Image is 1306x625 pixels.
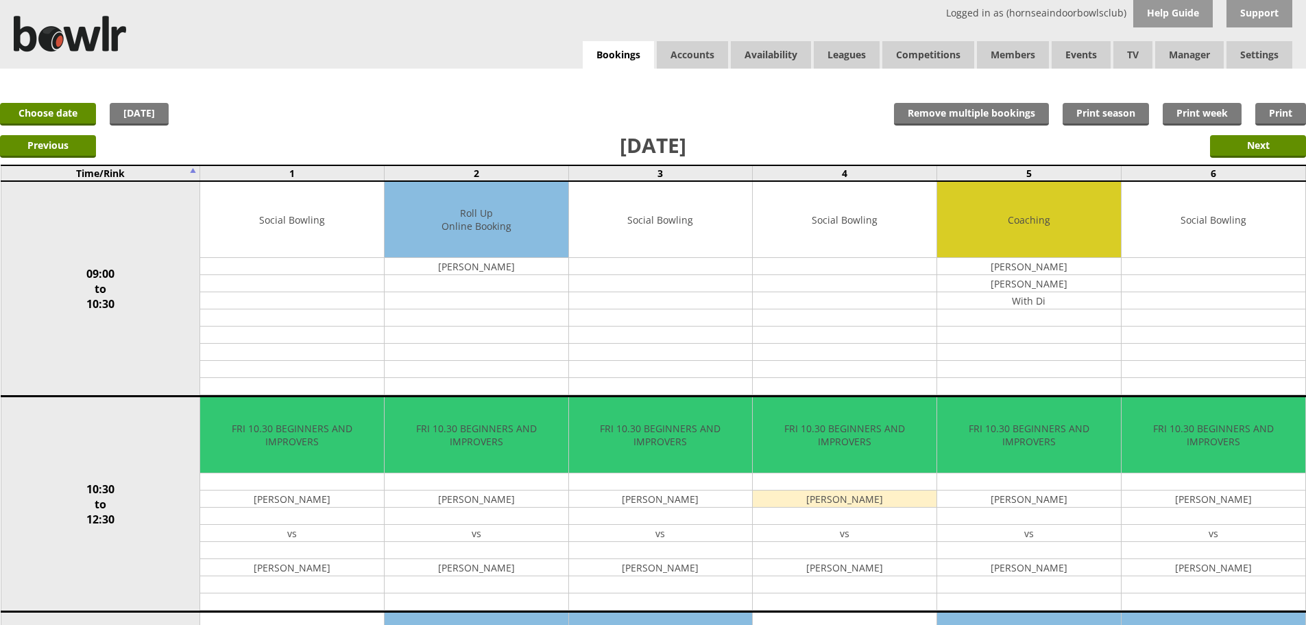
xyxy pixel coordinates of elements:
[657,41,728,69] span: Accounts
[1155,41,1224,69] span: Manager
[569,491,753,508] td: [PERSON_NAME]
[1210,135,1306,158] input: Next
[1052,41,1111,69] a: Events
[583,41,654,69] a: Bookings
[1226,41,1292,69] span: Settings
[385,559,568,576] td: [PERSON_NAME]
[894,103,1049,126] input: Remove multiple bookings
[937,165,1122,181] td: 5
[200,525,384,542] td: vs
[937,525,1121,542] td: vs
[1121,165,1305,181] td: 6
[937,397,1121,473] td: FRI 10.30 BEGINNERS AND IMPROVERS
[753,491,936,508] td: [PERSON_NAME]
[1,165,200,181] td: Time/Rink
[1122,525,1305,542] td: vs
[1,181,200,397] td: 09:00 to 10:30
[569,182,753,258] td: Social Bowling
[753,525,936,542] td: vs
[200,182,384,258] td: Social Bowling
[753,559,936,576] td: [PERSON_NAME]
[753,165,937,181] td: 4
[200,165,385,181] td: 1
[937,491,1121,508] td: [PERSON_NAME]
[937,275,1121,292] td: [PERSON_NAME]
[1063,103,1149,126] a: Print season
[200,491,384,508] td: [PERSON_NAME]
[937,258,1121,275] td: [PERSON_NAME]
[569,397,753,473] td: FRI 10.30 BEGINNERS AND IMPROVERS
[882,41,974,69] a: Competitions
[569,559,753,576] td: [PERSON_NAME]
[937,559,1121,576] td: [PERSON_NAME]
[1122,182,1305,258] td: Social Bowling
[731,41,811,69] a: Availability
[753,182,936,258] td: Social Bowling
[814,41,880,69] a: Leagues
[200,397,384,473] td: FRI 10.30 BEGINNERS AND IMPROVERS
[385,525,568,542] td: vs
[110,103,169,126] a: [DATE]
[568,165,753,181] td: 3
[1122,397,1305,473] td: FRI 10.30 BEGINNERS AND IMPROVERS
[937,292,1121,309] td: With Di
[753,397,936,473] td: FRI 10.30 BEGINNERS AND IMPROVERS
[1122,559,1305,576] td: [PERSON_NAME]
[200,559,384,576] td: [PERSON_NAME]
[384,165,568,181] td: 2
[385,397,568,473] td: FRI 10.30 BEGINNERS AND IMPROVERS
[569,525,753,542] td: vs
[385,182,568,258] td: Roll Up Online Booking
[385,258,568,275] td: [PERSON_NAME]
[977,41,1049,69] span: Members
[937,182,1121,258] td: Coaching
[385,491,568,508] td: [PERSON_NAME]
[1163,103,1242,126] a: Print week
[1255,103,1306,126] a: Print
[1122,491,1305,508] td: [PERSON_NAME]
[1113,41,1152,69] span: TV
[1,397,200,612] td: 10:30 to 12:30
